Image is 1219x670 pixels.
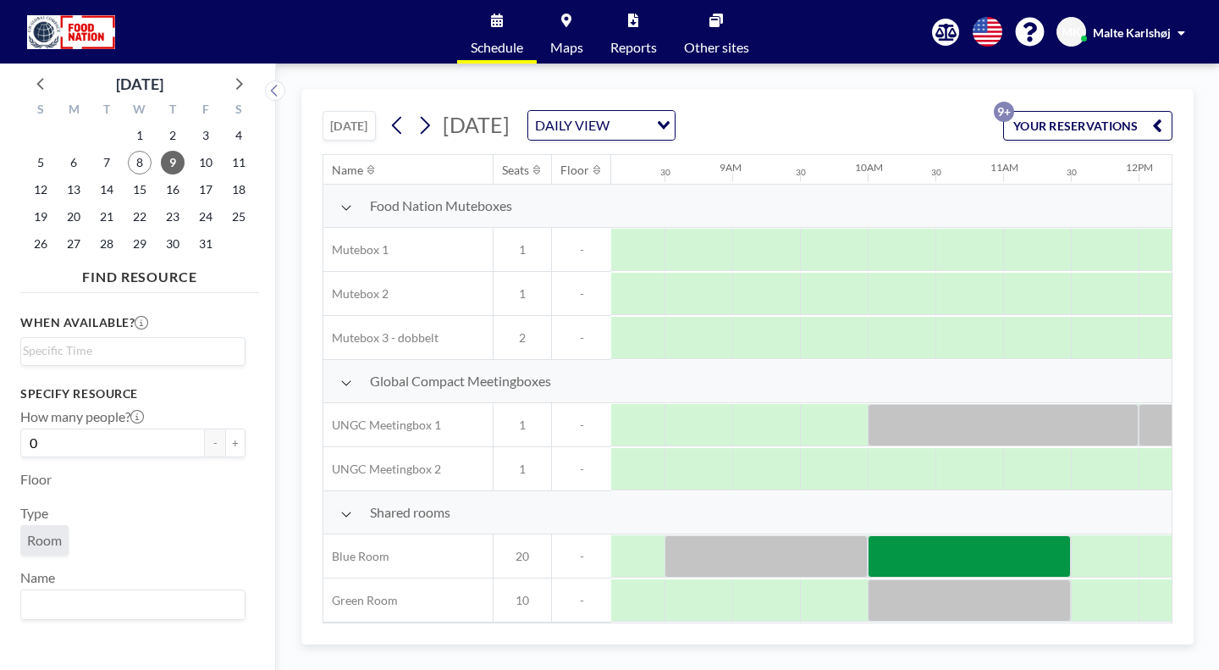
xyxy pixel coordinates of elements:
[370,197,512,214] span: Food Nation Muteboxes
[161,205,185,229] span: Thursday, October 23, 2025
[528,111,675,140] div: Search for option
[225,429,245,457] button: +
[29,178,52,202] span: Sunday, October 12, 2025
[796,167,806,178] div: 30
[994,102,1014,122] p: 9+
[23,594,235,616] input: Search for option
[931,167,941,178] div: 30
[1126,161,1153,174] div: 12PM
[156,100,189,122] div: T
[552,242,611,257] span: -
[128,205,152,229] span: Wednesday, October 22, 2025
[29,205,52,229] span: Sunday, October 19, 2025
[532,114,613,136] span: DAILY VIEW
[27,15,115,49] img: organization-logo
[27,532,62,548] span: Room
[660,167,670,178] div: 30
[95,151,119,174] span: Tuesday, October 7, 2025
[552,549,611,564] span: -
[494,549,551,564] span: 20
[550,41,583,54] span: Maps
[222,100,255,122] div: S
[471,41,523,54] span: Schedule
[552,330,611,346] span: -
[128,151,152,174] span: Wednesday, October 8, 2025
[128,178,152,202] span: Wednesday, October 15, 2025
[443,112,510,137] span: [DATE]
[194,232,218,256] span: Friday, October 31, 2025
[615,114,647,136] input: Search for option
[189,100,222,122] div: F
[323,593,398,608] span: Green Room
[323,330,439,346] span: Mutebox 3 - dobbelt
[124,100,157,122] div: W
[552,593,611,608] span: -
[20,408,144,425] label: How many people?
[494,242,551,257] span: 1
[610,41,657,54] span: Reports
[29,151,52,174] span: Sunday, October 5, 2025
[370,373,551,390] span: Global Compact Meetingboxes
[23,341,235,360] input: Search for option
[494,462,551,477] span: 1
[20,262,259,285] h4: FIND RESOURCE
[62,151,85,174] span: Monday, October 6, 2025
[91,100,124,122] div: T
[95,232,119,256] span: Tuesday, October 28, 2025
[720,161,742,174] div: 9AM
[323,286,389,302] span: Mutebox 2
[332,163,363,178] div: Name
[95,205,119,229] span: Tuesday, October 21, 2025
[128,124,152,147] span: Wednesday, October 1, 2025
[62,232,85,256] span: Monday, October 27, 2025
[62,205,85,229] span: Monday, October 20, 2025
[552,418,611,433] span: -
[20,386,245,401] h3: Specify resource
[855,161,883,174] div: 10AM
[227,205,251,229] span: Saturday, October 25, 2025
[494,286,551,302] span: 1
[205,429,225,457] button: -
[1093,25,1171,40] span: Malte Karlshøj
[323,418,441,433] span: UNGC Meetingbox 1
[1003,111,1172,141] button: YOUR RESERVATIONS9+
[20,569,55,586] label: Name
[323,111,376,141] button: [DATE]
[494,330,551,346] span: 2
[95,178,119,202] span: Tuesday, October 14, 2025
[25,100,58,122] div: S
[323,462,441,477] span: UNGC Meetingbox 2
[227,151,251,174] span: Saturday, October 11, 2025
[161,232,185,256] span: Thursday, October 30, 2025
[684,41,749,54] span: Other sites
[194,178,218,202] span: Friday, October 17, 2025
[161,178,185,202] span: Thursday, October 16, 2025
[323,242,389,257] span: Mutebox 1
[58,100,91,122] div: M
[161,151,185,174] span: Thursday, October 9, 2025
[227,178,251,202] span: Saturday, October 18, 2025
[1067,167,1077,178] div: 30
[370,504,450,521] span: Shared rooms
[116,72,163,96] div: [DATE]
[494,418,551,433] span: 1
[990,161,1018,174] div: 11AM
[21,590,245,619] div: Search for option
[560,163,589,178] div: Floor
[29,232,52,256] span: Sunday, October 26, 2025
[194,124,218,147] span: Friday, October 3, 2025
[227,124,251,147] span: Saturday, October 4, 2025
[502,163,529,178] div: Seats
[552,286,611,302] span: -
[552,462,611,477] span: -
[194,205,218,229] span: Friday, October 24, 2025
[62,178,85,202] span: Monday, October 13, 2025
[194,151,218,174] span: Friday, October 10, 2025
[323,549,389,564] span: Blue Room
[161,124,185,147] span: Thursday, October 2, 2025
[128,232,152,256] span: Wednesday, October 29, 2025
[20,471,52,488] label: Floor
[21,338,245,363] div: Search for option
[20,505,48,522] label: Type
[494,593,551,608] span: 10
